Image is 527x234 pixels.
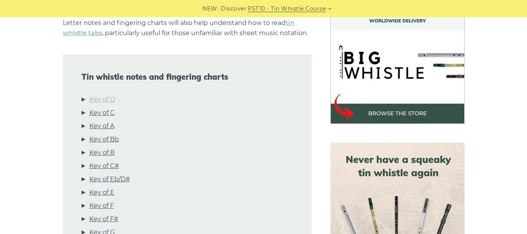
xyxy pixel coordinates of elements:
span: Discover [221,4,247,13]
a: PST10 - Tin Whistle Course [248,4,326,13]
a: Key of E [89,188,114,198]
a: Key of C [89,108,115,118]
span: Tin whistle notes and fingering charts [82,72,293,82]
a: Key of A [89,121,114,131]
a: Key of Eb/D# [89,174,130,184]
span: NEW: [202,4,218,13]
a: Key of C# [89,161,119,171]
a: Key of B [89,148,115,158]
a: Key of F [89,201,114,211]
a: Key of F# [89,214,118,224]
a: Key of Bb [89,134,119,145]
a: Key of D [89,95,115,105]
